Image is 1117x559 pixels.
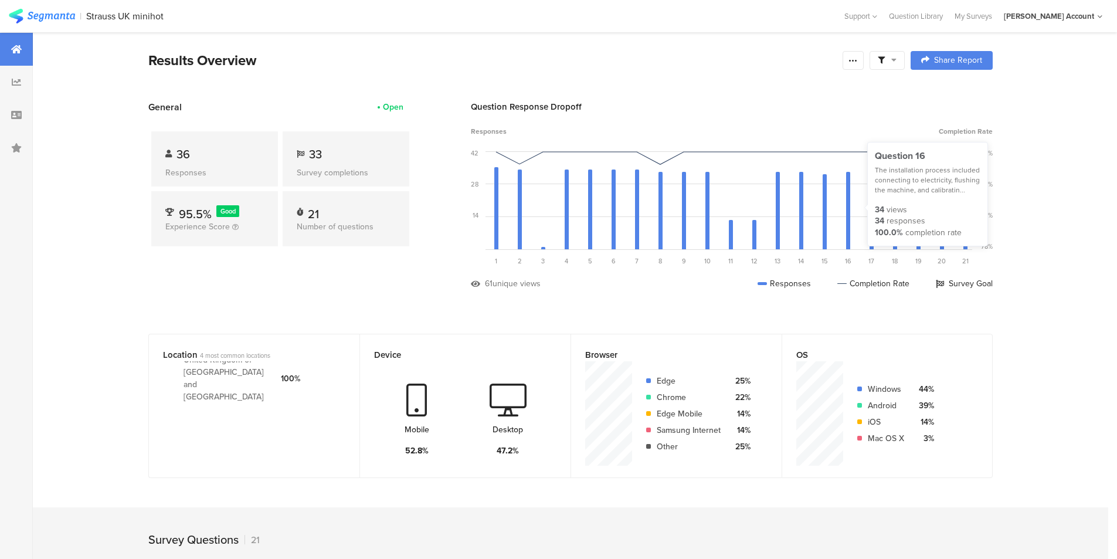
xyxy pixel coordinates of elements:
div: 78% [981,242,993,251]
div: Question Response Dropoff [471,100,993,113]
div: 100.0% [875,227,903,239]
span: 18 [892,256,898,266]
div: 21 [308,205,319,217]
div: 22% [730,391,751,404]
span: 7 [635,256,639,266]
span: Responses [471,126,507,137]
div: Desktop [493,424,523,436]
div: 14% [730,408,751,420]
div: Mac OS X [868,432,904,445]
div: Responses [758,277,811,290]
div: | [80,9,82,23]
div: 14% [730,424,751,436]
div: Browser [585,348,748,361]
span: 20 [938,256,946,266]
div: 34 [875,215,884,227]
div: Survey Goal [936,277,993,290]
div: Edge Mobile [657,408,721,420]
span: 14 [798,256,804,266]
div: Edge [657,375,721,387]
div: Question 16 [875,150,980,162]
div: Open [383,101,403,113]
span: 36 [176,145,190,163]
div: 44% [914,383,934,395]
span: Completion Rate [939,126,993,137]
div: Mobile [405,424,429,436]
div: 28 [471,179,478,189]
a: My Surveys [949,11,998,22]
div: Results Overview [148,50,837,71]
div: Samsung Internet [657,424,721,436]
span: 2 [518,256,522,266]
span: 5 [588,256,592,266]
div: 47.2% [497,445,519,457]
span: General [148,100,182,114]
span: Number of questions [297,221,374,233]
div: 21 [245,533,260,547]
span: 15 [821,256,828,266]
span: Good [220,206,236,216]
div: 52.8% [405,445,429,457]
span: 10 [704,256,711,266]
span: 3 [541,256,545,266]
div: 25% [730,375,751,387]
div: Windows [868,383,904,395]
div: Device [374,348,537,361]
span: Share Report [934,56,982,65]
span: 8 [658,256,662,266]
div: 42 [471,148,478,158]
div: Completion Rate [837,277,909,290]
div: iOS [868,416,904,428]
span: 95.5% [179,205,212,223]
div: 100% [281,372,300,385]
div: United Kingdom of [GEOGRAPHIC_DATA] and [GEOGRAPHIC_DATA] [184,354,271,403]
div: Survey completions [297,167,395,179]
div: 61 [485,277,493,290]
div: Responses [165,167,264,179]
span: 17 [868,256,874,266]
div: Other [657,441,721,453]
span: 11 [728,256,733,266]
div: Android [868,399,904,412]
div: Location [163,348,326,361]
div: 39% [914,399,934,412]
div: 14% [914,416,934,428]
span: Experience Score [165,221,230,233]
span: 33 [309,145,322,163]
div: 14 [473,211,478,220]
div: Support [844,7,877,25]
span: 6 [612,256,616,266]
span: 19 [915,256,922,266]
span: 1 [495,256,497,266]
div: 25% [730,441,751,453]
div: OS [796,348,959,361]
span: 4 most common locations [200,351,270,360]
div: Strauss UK minihot [86,11,164,22]
div: unique views [493,277,541,290]
img: segmanta logo [9,9,75,23]
div: 34 [875,204,884,216]
a: Question Library [883,11,949,22]
span: 9 [682,256,686,266]
span: 12 [751,256,758,266]
div: Chrome [657,391,721,404]
div: 3% [914,432,934,445]
div: views [887,204,907,216]
div: completion rate [905,227,962,239]
span: 16 [845,256,851,266]
span: 4 [565,256,568,266]
div: Survey Questions [148,531,239,548]
div: responses [887,215,925,227]
div: [PERSON_NAME] Account [1004,11,1094,22]
span: 13 [775,256,780,266]
div: The installation process included connecting to electricity, flushing the machine, and calibratin... [875,165,980,195]
span: 21 [962,256,969,266]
